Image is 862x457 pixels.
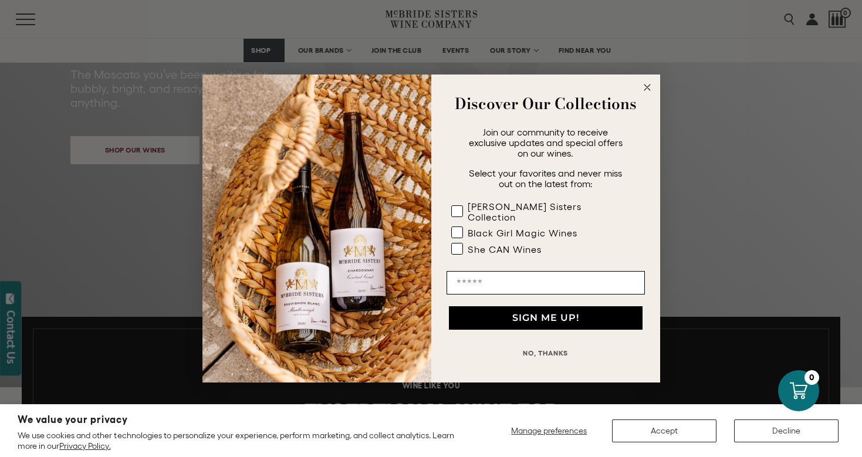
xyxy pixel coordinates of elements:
a: Privacy Policy. [59,441,110,451]
input: Email [447,271,645,294]
div: [PERSON_NAME] Sisters Collection [468,201,621,222]
button: Close dialog [640,80,654,94]
p: We use cookies and other technologies to personalize your experience, perform marketing, and coll... [18,430,463,451]
strong: Discover Our Collections [455,92,637,115]
h2: We value your privacy [18,415,463,425]
span: Select your favorites and never miss out on the latest from: [469,168,622,189]
button: Decline [734,419,839,442]
button: Accept [612,419,716,442]
img: 42653730-7e35-4af7-a99d-12bf478283cf.jpeg [202,75,431,382]
span: Join our community to receive exclusive updates and special offers on our wines. [469,127,623,158]
div: Black Girl Magic Wines [468,228,577,238]
div: She CAN Wines [468,244,542,255]
button: SIGN ME UP! [449,306,643,330]
span: Manage preferences [511,426,587,435]
button: Manage preferences [504,419,594,442]
div: 0 [804,370,819,385]
button: NO, THANKS [447,341,645,365]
